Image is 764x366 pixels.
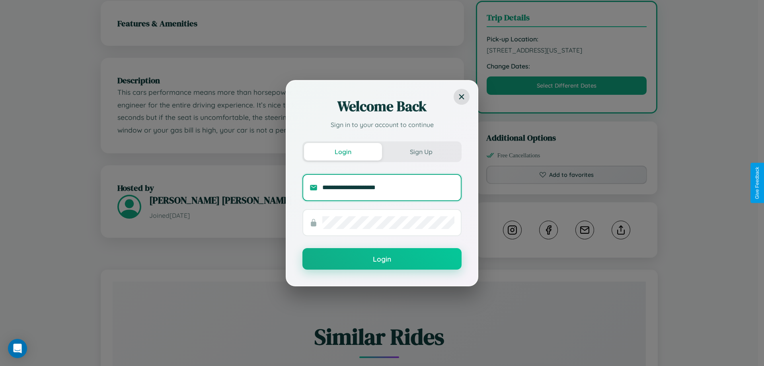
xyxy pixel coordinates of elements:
[382,143,460,160] button: Sign Up
[8,339,27,358] div: Open Intercom Messenger
[302,248,462,270] button: Login
[302,97,462,116] h2: Welcome Back
[754,167,760,199] div: Give Feedback
[302,120,462,129] p: Sign in to your account to continue
[304,143,382,160] button: Login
